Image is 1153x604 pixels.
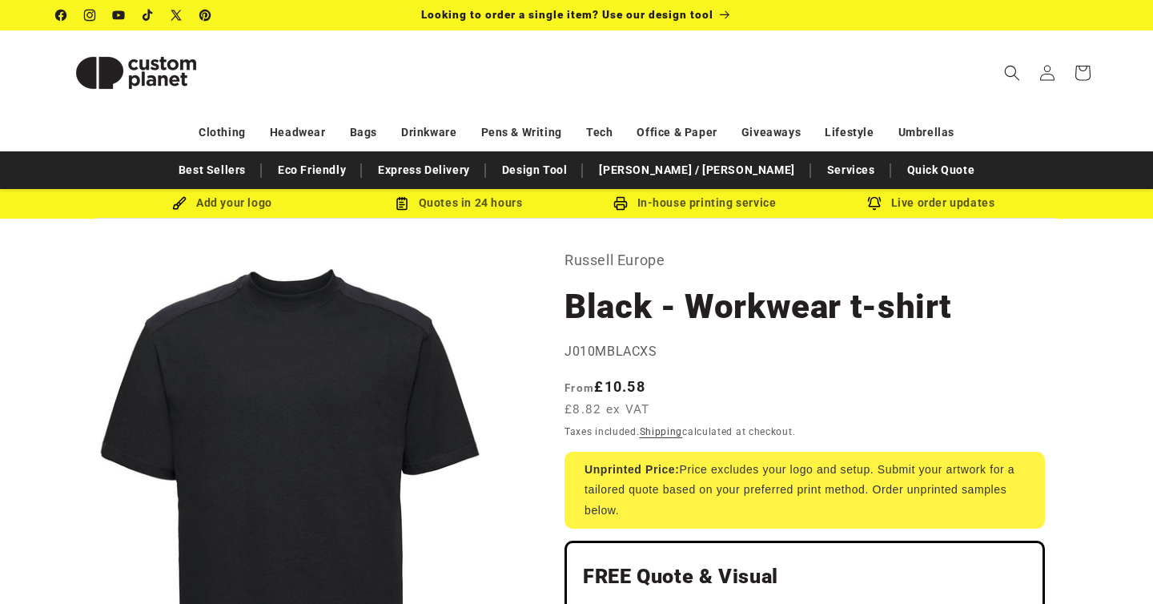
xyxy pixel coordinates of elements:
strong: Unprinted Price: [585,463,680,476]
span: £8.82 ex VAT [564,401,650,419]
div: Taxes included. calculated at checkout. [564,424,1045,440]
a: Bags [350,119,377,147]
img: Order updates [867,196,882,211]
div: In-house printing service [576,193,813,213]
a: Office & Paper [637,119,717,147]
h2: FREE Quote & Visual [583,564,1026,590]
img: Order Updates Icon [395,196,409,211]
summary: Search [994,55,1030,91]
a: Lifestyle [825,119,874,147]
a: Pens & Writing [481,119,562,147]
div: Live order updates [813,193,1049,213]
a: Quick Quote [899,156,983,184]
img: Custom Planet [56,37,216,109]
a: Giveaways [741,119,801,147]
a: Express Delivery [370,156,478,184]
div: Price excludes your logo and setup. Submit your artwork for a tailored quote based on your prefer... [564,452,1045,529]
a: Best Sellers [171,156,254,184]
div: Add your logo [104,193,340,213]
p: Russell Europe [564,248,1045,273]
span: Looking to order a single item? Use our design tool [421,8,713,21]
a: Headwear [270,119,326,147]
h1: Black - Workwear t-shirt [564,285,1045,328]
a: Design Tool [494,156,576,184]
a: Clothing [199,119,246,147]
a: Services [819,156,883,184]
span: From [564,381,594,394]
a: Custom Planet [50,30,223,115]
a: Eco Friendly [270,156,354,184]
a: [PERSON_NAME] / [PERSON_NAME] [591,156,802,184]
a: Tech [586,119,613,147]
strong: £10.58 [564,378,645,395]
a: Drinkware [401,119,456,147]
span: J010MBLACXS [564,344,657,359]
img: Brush Icon [172,196,187,211]
div: Quotes in 24 hours [340,193,576,213]
a: Shipping [640,426,683,437]
a: Umbrellas [898,119,954,147]
img: In-house printing [613,196,628,211]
